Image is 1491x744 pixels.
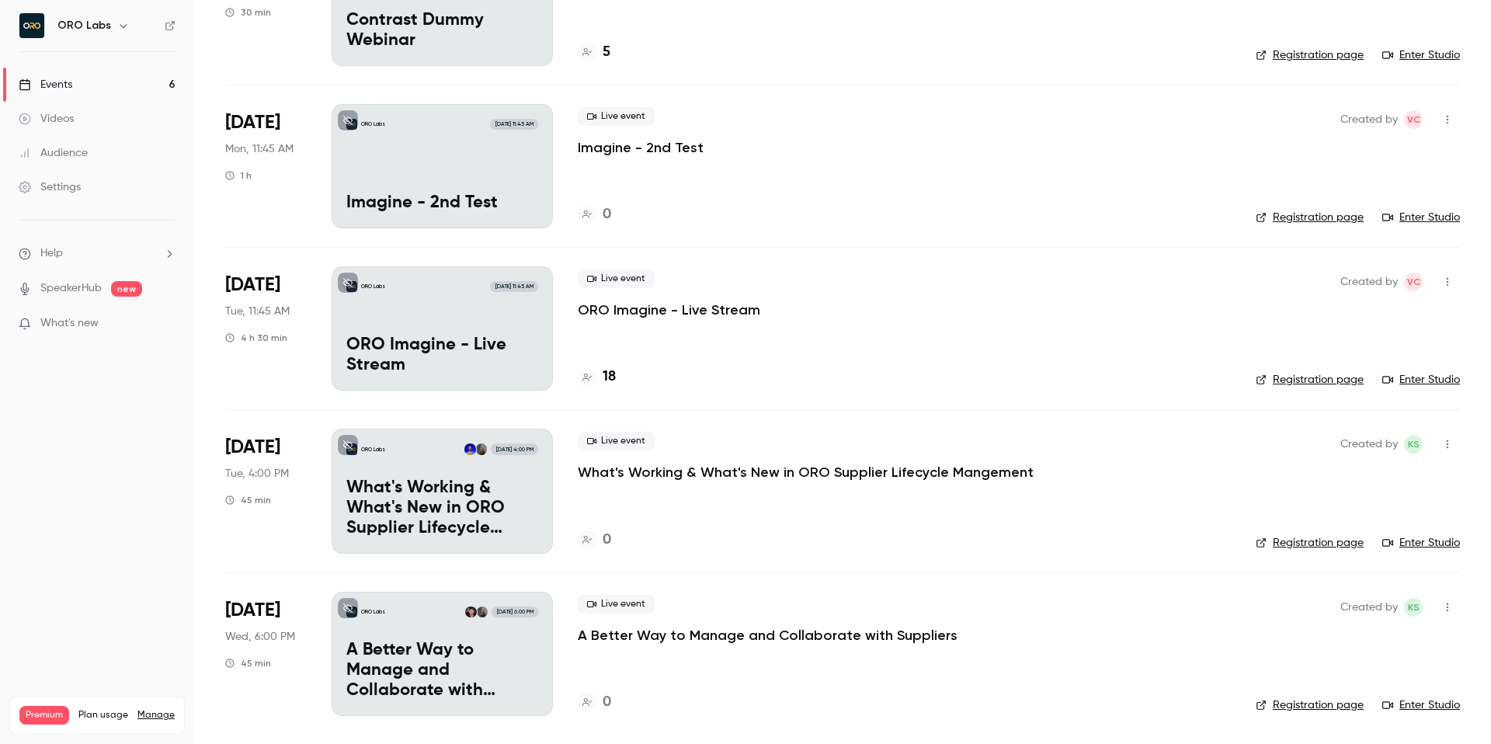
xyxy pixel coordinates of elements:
span: Created by [1340,273,1398,291]
span: Live event [578,107,655,126]
a: ORO Imagine - Live StreamORO Labs[DATE] 11:45 AMORO Imagine - Live Stream [332,266,553,391]
h6: ORO Labs [57,18,111,33]
li: help-dropdown-opener [19,245,176,262]
div: not really [12,269,89,304]
a: A Better Way to Manage and Collaborate with Suppliers [578,626,958,645]
div: user says… [12,50,298,96]
div: does the scheduled date matter? [93,223,298,257]
a: 0 [578,692,611,713]
span: Vlad Croitoru [1404,273,1423,291]
div: not really [25,279,76,294]
img: Profile image for Salim [44,9,69,33]
span: [DATE] [225,110,280,135]
div: Oct 22 Wed, 12:00 PM (America/Chicago) [225,592,307,716]
a: Registration page [1256,47,1364,63]
div: also could you please create 2 different test events so that i can retrieve the stream keys [12,96,255,160]
h1: [PERSON_NAME] [75,8,176,19]
span: What's new [40,315,99,332]
div: Audience [19,145,88,161]
a: Enter Studio [1382,697,1460,713]
img: Kelli Stanley [477,607,488,617]
img: Hrishi Kaikini [464,443,475,454]
span: [DATE] [225,273,280,297]
a: Registration page [1256,372,1364,388]
div: 45 min [225,657,271,669]
a: Manage [137,709,175,721]
div: 1st Test: 2nd Test: [116,325,286,355]
span: Vlad Croitoru [1404,110,1423,129]
button: Start recording [99,509,111,521]
span: [DATE] 6:00 PM [492,607,537,617]
a: 0 [578,530,611,551]
button: Send a message… [266,502,291,527]
span: Wed, 6:00 PM [225,629,295,645]
a: 5 [578,42,610,63]
p: ORO Imagine - Live Stream [346,335,538,376]
div: Salim says… [12,377,298,476]
span: Tue, 11:45 AM [225,304,290,319]
a: Enter Studio [1382,372,1460,388]
a: ORO Imagine - Live Stream [578,301,760,319]
div: user says… [12,223,298,269]
p: Active [75,19,106,35]
div: 4 h 30 min [225,332,287,344]
h4: 0 [603,530,611,551]
button: Upload attachment [24,509,36,521]
span: Live event [578,432,655,450]
div: Salim says… [12,269,298,316]
h4: 18 [603,367,616,388]
h4: 0 [603,204,611,225]
button: go back [10,6,40,36]
a: What's Working & What's New in ORO Supplier Lifecycle MangementORO LabsKelli StanleyHrishi Kaikin... [332,429,553,553]
img: Aniketh Narayanan [465,607,476,617]
p: What's Working & What's New in ORO Supplier Lifecycle Mangement [346,478,538,538]
div: Oct 14 Tue, 10:00 AM (America/Chicago) [225,429,307,553]
span: Help [40,245,63,262]
span: new [111,281,142,297]
span: [DATE] [225,598,280,623]
a: What's Working & What's New in ORO Supplier Lifecycle Mangement [578,463,1034,482]
img: Kelli Stanley [476,443,487,454]
div: 1 h [225,169,252,182]
span: Kelli Stanley [1404,435,1423,454]
span: Live event [578,269,655,288]
p: Contrast Dummy Webinar [346,11,538,51]
span: Mon, 11:45 AM [225,141,294,157]
div: 45 min [225,494,271,506]
a: SpeakerHub [40,280,102,297]
div: [PERSON_NAME] • 1h ago [25,444,147,454]
span: Premium [19,706,69,725]
span: VC [1407,110,1420,129]
p: ORO Labs [361,283,385,290]
a: Enter Studio [1382,210,1460,225]
div: one will be used [DATE] and one next week [12,162,255,210]
div: Oct 7 Tue, 12:45 PM (Europe/Amsterdam) [225,266,307,391]
span: Created by [1340,110,1398,129]
p: ORO Labs [361,608,385,616]
span: KS [1408,435,1420,454]
span: [DATE] [225,435,280,460]
a: 18 [578,367,616,388]
img: ORO Labs [19,13,44,38]
span: Tue, 4:00 PM [225,466,289,482]
div: Close [273,6,301,34]
a: [URL][DOMAIN_NAME] [161,325,282,338]
div: 1st Test:[URL][DOMAIN_NAME]2nd Test:[URL][DOMAIN_NAME] [103,315,298,364]
a: Imagine - 2nd Test [578,138,704,157]
a: A Better Way to Manage and Collaborate with SuppliersORO LabsKelli StanleyAniketh Narayanan[DATE]... [332,592,553,716]
div: Settings [19,179,81,195]
div: also could you please create 2 different test events so that i can retrieve the stream keys [25,105,242,151]
button: Emoji picker [49,509,61,521]
a: [URL][DOMAIN_NAME] [165,341,286,353]
a: Enter Studio [1382,47,1460,63]
span: [DATE] 11:45 AM [490,281,537,292]
div: 30 min [225,6,271,19]
p: ORO Labs [361,446,385,454]
a: Registration page [1256,535,1364,551]
iframe: Noticeable Trigger [157,317,176,331]
div: user says… [12,315,298,377]
span: VC [1407,273,1420,291]
button: Home [243,6,273,36]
